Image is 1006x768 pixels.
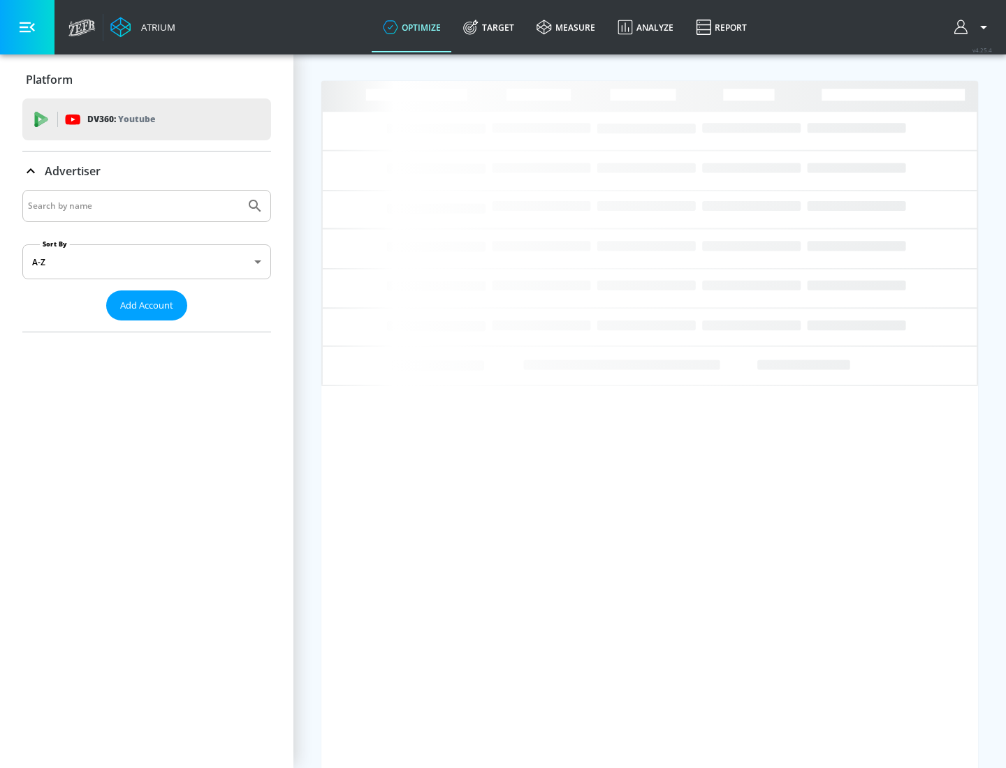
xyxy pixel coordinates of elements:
[22,190,271,332] div: Advertiser
[26,72,73,87] p: Platform
[110,17,175,38] a: Atrium
[606,2,685,52] a: Analyze
[22,244,271,279] div: A-Z
[40,239,70,249] label: Sort By
[372,2,452,52] a: optimize
[685,2,758,52] a: Report
[22,60,271,99] div: Platform
[136,21,175,34] div: Atrium
[452,2,525,52] a: Target
[22,98,271,140] div: DV360: Youtube
[22,320,271,332] nav: list of Advertiser
[525,2,606,52] a: measure
[45,163,101,179] p: Advertiser
[28,197,240,215] input: Search by name
[118,112,155,126] p: Youtube
[22,152,271,191] div: Advertiser
[106,290,187,320] button: Add Account
[87,112,155,127] p: DV360:
[972,46,992,54] span: v 4.25.4
[120,297,173,313] span: Add Account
